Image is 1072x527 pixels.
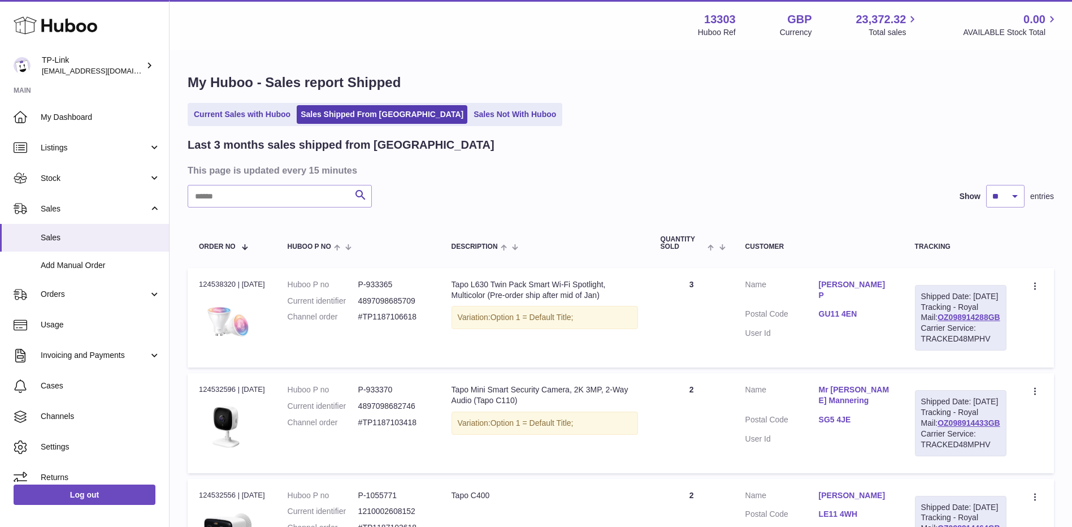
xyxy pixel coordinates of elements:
[288,312,358,322] dt: Channel order
[921,502,1000,513] div: Shipped Date: [DATE]
[199,279,265,290] div: 124538320 | [DATE]
[358,506,429,517] dd: 1210002608152
[780,27,812,38] div: Currency
[188,137,494,153] h2: Last 3 months sales shipped from [GEOGRAPHIC_DATA]
[819,509,892,520] a: LE11 4WH
[661,236,705,250] span: Quantity Sold
[938,418,1000,427] a: OZ098914433GB
[41,204,149,214] span: Sales
[856,12,919,38] a: 23,372.32 Total sales
[41,289,149,300] span: Orders
[358,296,429,306] dd: 4897098685709
[698,27,736,38] div: Huboo Ref
[358,312,429,322] dd: #TP1187106618
[856,12,906,27] span: 23,372.32
[745,243,892,250] div: Customer
[960,191,980,202] label: Show
[452,279,638,301] div: Tapo L630 Twin Pack Smart Wi-Fi Spotlight, Multicolor (Pre-order ship after mid of Jan)
[288,385,358,395] dt: Huboo P no
[41,173,149,184] span: Stock
[41,260,160,271] span: Add Manual Order
[470,105,560,124] a: Sales Not With Huboo
[199,293,255,349] img: Tapo_L630_3000X3000_02_large_20220816013850p.jpg
[787,12,811,27] strong: GBP
[963,27,1058,38] span: AVAILABLE Stock Total
[819,490,892,501] a: [PERSON_NAME]
[452,385,638,406] div: Tapo Mini Smart Security Camera, 2K 3MP, 2-Way Audio (Tapo C110)
[921,291,1000,302] div: Shipped Date: [DATE]
[288,296,358,306] dt: Current identifier
[14,485,155,505] a: Log out
[42,55,144,76] div: TP-Link
[199,490,265,500] div: 124532556 | [DATE]
[921,429,1000,450] div: Carrier Service: TRACKED48MPHV
[819,414,892,425] a: SG5 4JE
[915,243,1006,250] div: Tracking
[41,381,160,391] span: Cases
[921,396,1000,407] div: Shipped Date: [DATE]
[190,105,294,124] a: Current Sales with Huboo
[819,279,892,301] a: [PERSON_NAME] P
[1023,12,1045,27] span: 0.00
[41,112,160,123] span: My Dashboard
[188,164,1051,176] h3: This page is updated every 15 minutes
[921,323,1000,344] div: Carrier Service: TRACKED48MPHV
[649,268,734,368] td: 3
[288,506,358,517] dt: Current identifier
[915,390,1006,456] div: Tracking - Royal Mail:
[188,74,1054,92] h1: My Huboo - Sales report Shipped
[288,490,358,501] dt: Huboo P no
[938,313,1000,322] a: OZ098914288GB
[869,27,919,38] span: Total sales
[358,401,429,412] dd: 4897098682746
[745,414,819,428] dt: Postal Code
[745,490,819,504] dt: Name
[745,434,819,444] dt: User Id
[41,411,160,422] span: Channels
[199,385,265,395] div: 124532596 | [DATE]
[288,401,358,412] dt: Current identifier
[1030,191,1054,202] span: entries
[199,399,255,455] img: Tapo_C100_EU_1.0_Spotlight_2002_Eglish_01.png
[41,319,160,330] span: Usage
[745,328,819,339] dt: User Id
[288,243,331,250] span: Huboo P no
[42,66,166,75] span: [EMAIL_ADDRESS][DOMAIN_NAME]
[288,417,358,428] dt: Channel order
[358,417,429,428] dd: #TP1187103418
[297,105,467,124] a: Sales Shipped From [GEOGRAPHIC_DATA]
[41,142,149,153] span: Listings
[745,509,819,522] dt: Postal Code
[41,232,160,243] span: Sales
[41,442,160,452] span: Settings
[452,306,638,329] div: Variation:
[649,373,734,473] td: 2
[745,309,819,322] dt: Postal Code
[358,279,429,290] dd: P-933365
[358,490,429,501] dd: P-1055771
[915,285,1006,351] div: Tracking - Royal Mail:
[452,243,498,250] span: Description
[491,418,574,427] span: Option 1 = Default Title;
[358,385,429,395] dd: P-933370
[14,57,31,74] img: gaby.chen@tp-link.com
[704,12,736,27] strong: 13303
[452,490,638,501] div: Tapo C400
[745,385,819,409] dt: Name
[199,243,236,250] span: Order No
[452,412,638,435] div: Variation:
[819,385,892,406] a: Mr [PERSON_NAME] Mannering
[491,313,574,322] span: Option 1 = Default Title;
[288,279,358,290] dt: Huboo P no
[41,472,160,483] span: Returns
[819,309,892,319] a: GU11 4EN
[745,279,819,304] dt: Name
[41,350,149,361] span: Invoicing and Payments
[963,12,1058,38] a: 0.00 AVAILABLE Stock Total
